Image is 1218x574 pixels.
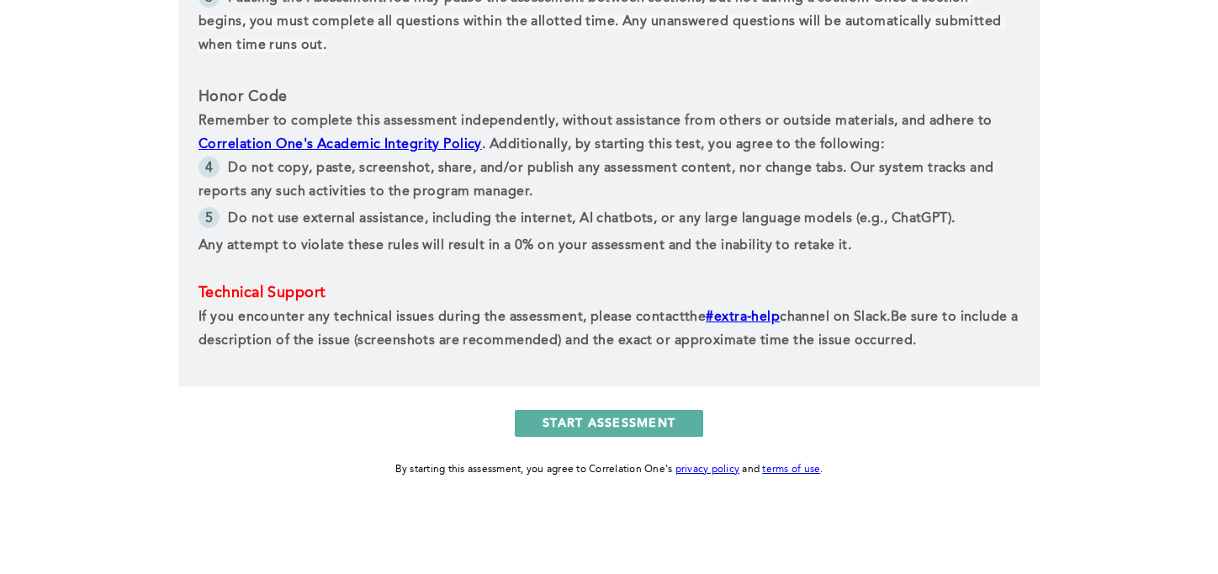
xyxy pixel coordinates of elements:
[199,138,482,151] a: Correlation One's Academic Integrity Policy
[228,212,955,226] span: Do not use external assistance, including the internet, AI chatbots, or any large language models...
[199,114,996,128] span: Remember to complete this assessment independently, without assistance from others or outside mat...
[199,239,851,252] span: Any attempt to violate these rules will result in a 0% on your assessment and the inability to re...
[482,138,884,151] span: . Additionally, by starting this test, you agree to the following:
[706,311,780,324] a: #extra-help
[395,460,823,479] div: By starting this assessment, you agree to Correlation One's and .
[199,285,325,300] span: Technical Support
[199,162,998,199] span: Do not copy, paste, screenshot, share, and/or publish any assessment content, nor change tabs. Ou...
[515,410,703,437] button: START ASSESSMENT
[887,311,890,324] span: .
[199,89,287,104] span: Honor Code
[199,311,685,324] span: If you encounter any technical issues during the assessment, please contact
[762,465,820,475] a: terms of use
[675,465,740,475] a: privacy policy
[199,306,1019,353] p: the channel on Slack Be sure to include a description of the issue (screenshots are recommended) ...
